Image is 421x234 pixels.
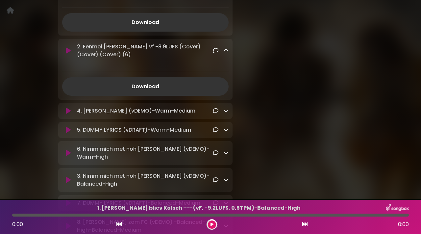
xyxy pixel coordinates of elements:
a: Download [62,77,229,96]
span: 0:00 [12,221,23,228]
p: 6. Nimm mich met noh [PERSON_NAME] (vDEMO)-Warm-High [77,145,213,161]
p: 4. [PERSON_NAME] (vDEMO)-Warm-Medium [77,107,213,115]
p: 3. Nimm mich met noh [PERSON_NAME] (vDEMO)-Balanced-High [77,172,213,188]
p: 5. DUMMY LYRICS (vDRAFT)-Warm-Medium [77,126,213,134]
a: Download [62,13,229,32]
img: songbox-logo-white.png [386,204,409,212]
p: 1. [PERSON_NAME] bliev Kölsch --- (vF, -9.2LUFS, 0,5TPM)-Balanced-High [12,204,386,212]
p: 2. Eenmol [PERSON_NAME] vf -8.9LUFS (Cover) (Cover) (Cover) (6) [77,43,213,59]
p: 7. DUMMY LYRICS (vDRAFT)-Balanced-Medium [77,199,213,207]
span: 0:00 [398,221,409,228]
